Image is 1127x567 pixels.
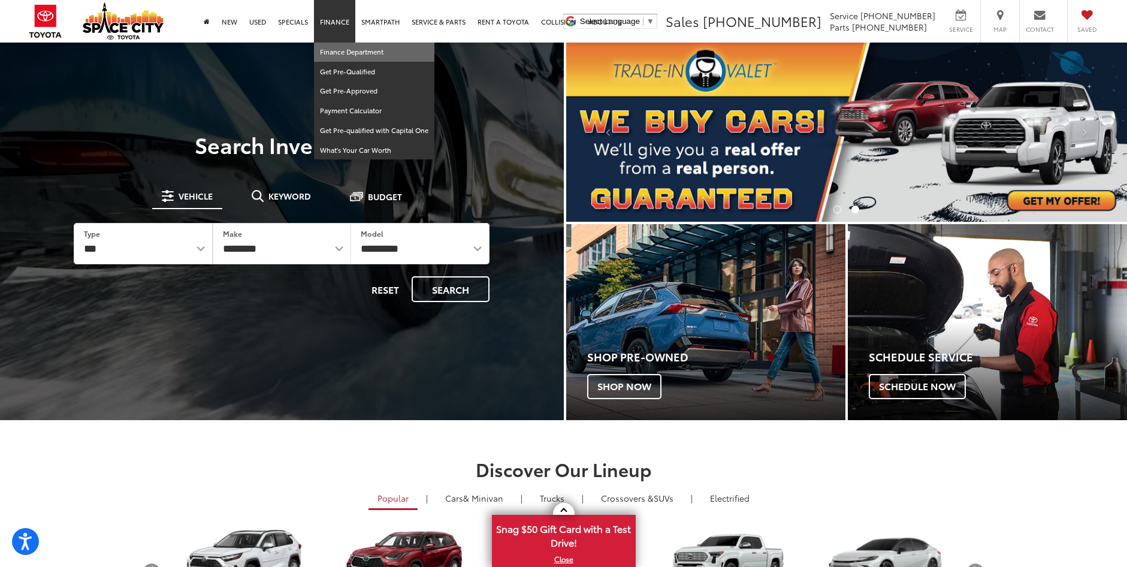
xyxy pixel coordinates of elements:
[314,141,434,160] a: What's Your Car Worth
[566,67,650,198] button: Click to view previous picture.
[646,17,654,26] span: ▼
[848,224,1127,420] div: Toyota
[223,228,242,239] label: Make
[50,132,513,156] h3: Search Inventory
[851,206,859,213] li: Go to slide number 2.
[852,21,927,33] span: [PHONE_NUMBER]
[666,11,699,31] span: Sales
[587,374,661,399] span: Shop Now
[869,351,1127,363] h4: Schedule Service
[1043,67,1127,198] button: Click to view next picture.
[579,492,587,504] li: |
[580,17,640,26] span: Select Language
[314,62,434,82] a: Get Pre-Qualified
[314,43,434,62] a: Finance Department
[361,228,383,239] label: Model
[368,488,418,510] a: Popular
[947,25,974,34] span: Service
[314,82,434,101] a: Get Pre-Approved
[314,101,434,121] a: Payment Calculator
[518,492,525,504] li: |
[592,488,682,508] a: SUVs
[869,374,966,399] span: Schedule Now
[423,492,431,504] li: |
[314,121,434,141] a: Get Pre-qualified with Capital One
[566,224,845,420] a: Shop Pre-Owned Shop Now
[848,224,1127,420] a: Schedule Service Schedule Now
[531,488,573,508] a: Trucks
[688,492,696,504] li: |
[436,488,512,508] a: Cars
[601,492,654,504] span: Crossovers &
[361,276,409,302] button: Reset
[987,25,1013,34] span: Map
[833,206,841,213] li: Go to slide number 1.
[587,351,845,363] h4: Shop Pre-Owned
[368,192,402,201] span: Budget
[141,459,986,479] h2: Discover Our Lineup
[493,516,634,553] span: Snag $50 Gift Card with a Test Drive!
[1074,25,1100,34] span: Saved
[179,192,213,200] span: Vehicle
[703,11,821,31] span: [PHONE_NUMBER]
[268,192,311,200] span: Keyword
[830,21,850,33] span: Parts
[83,2,164,40] img: Space City Toyota
[1026,25,1054,34] span: Contact
[566,224,845,420] div: Toyota
[860,10,935,22] span: [PHONE_NUMBER]
[84,228,100,239] label: Type
[830,10,858,22] span: Service
[463,492,503,504] span: & Minivan
[412,276,490,302] button: Search
[701,488,759,508] a: Electrified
